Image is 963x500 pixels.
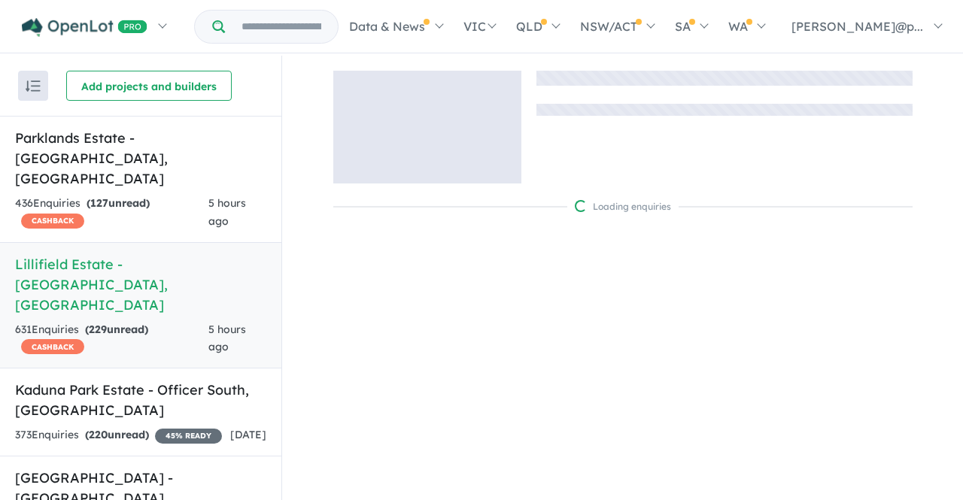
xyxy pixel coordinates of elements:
img: sort.svg [26,80,41,92]
span: CASHBACK [21,339,84,354]
button: Add projects and builders [66,71,232,101]
div: 631 Enquir ies [15,321,208,357]
div: Loading enquiries [575,199,671,214]
span: 5 hours ago [208,323,246,354]
span: 220 [89,428,108,441]
span: 45 % READY [155,429,222,444]
span: [DATE] [230,428,266,441]
span: CASHBACK [21,214,84,229]
span: [PERSON_NAME]@p... [791,19,923,34]
div: 373 Enquir ies [15,426,222,444]
strong: ( unread) [87,196,150,210]
span: 229 [89,323,107,336]
div: 436 Enquir ies [15,195,208,231]
strong: ( unread) [85,428,149,441]
h5: Lillifield Estate - [GEOGRAPHIC_DATA] , [GEOGRAPHIC_DATA] [15,254,266,315]
h5: Parklands Estate - [GEOGRAPHIC_DATA] , [GEOGRAPHIC_DATA] [15,128,266,189]
span: 5 hours ago [208,196,246,228]
strong: ( unread) [85,323,148,336]
span: 127 [90,196,108,210]
input: Try estate name, suburb, builder or developer [228,11,335,43]
img: Openlot PRO Logo White [22,18,147,37]
h5: Kaduna Park Estate - Officer South , [GEOGRAPHIC_DATA] [15,380,266,420]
